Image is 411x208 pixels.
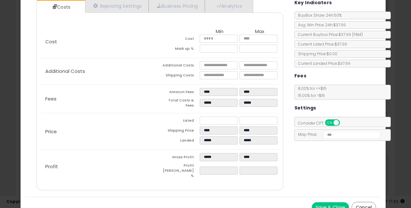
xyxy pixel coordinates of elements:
th: Max [240,29,279,35]
td: Shipping Costs [160,71,200,81]
p: Additional Costs [40,69,160,74]
span: Consider CPT: [295,120,348,126]
span: OFF [339,120,349,126]
p: Price [40,129,160,134]
th: Min [200,29,240,35]
h5: Settings [294,104,316,112]
p: Fees [40,96,160,101]
td: Amazon Fees [160,88,200,98]
td: Cost [160,35,200,45]
span: 8.00 % for <= $15 [295,86,327,98]
span: ( FBM ) [352,32,363,37]
td: Total Costs & Fees [160,98,200,110]
td: Shipping Price [160,126,200,136]
span: Shipping Price: $0.00 [295,51,337,56]
span: Current Buybox Price: [295,32,363,37]
span: Current Listed Price: $37.99 [295,41,347,47]
a: Costs [37,1,84,13]
span: Map Price: [295,132,380,137]
span: Current Landed Price: $37.99 [295,61,350,66]
td: Listed [160,117,200,126]
span: $37.99 [338,32,363,37]
td: Profit [PERSON_NAME] % [160,163,200,180]
span: ON [326,120,334,126]
td: Mark up % [160,45,200,55]
span: 15.00 % for > $15 [295,93,325,98]
span: Avg. Win Price 24h: $37.99 [295,22,346,28]
td: Landed [160,136,200,146]
p: Profit [40,164,160,169]
span: BuyBox Share 24h: 50% [295,13,342,18]
td: Additional Costs [160,61,200,71]
p: Cost [40,39,160,44]
td: Gross Profit [160,153,200,163]
h5: Fees [294,72,307,80]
